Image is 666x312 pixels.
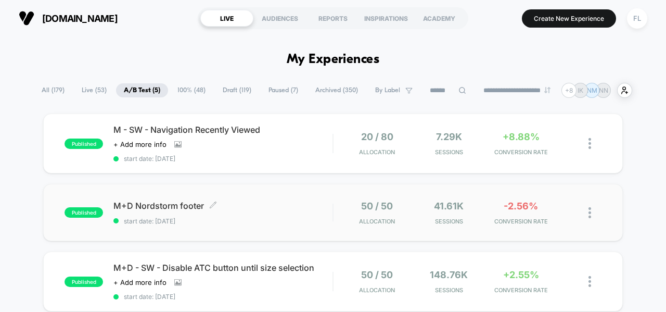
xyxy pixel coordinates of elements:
[624,8,650,29] button: FL
[113,155,332,163] span: start date: [DATE]
[42,13,118,24] span: [DOMAIN_NAME]
[488,286,554,294] span: CONVERSION RATE
[588,276,591,287] img: close
[361,201,393,211] span: 50 / 50
[287,52,380,67] h1: My Experiences
[561,83,577,98] div: + 8
[359,148,395,156] span: Allocation
[113,124,332,135] span: M - SW - Navigation Recently Viewed
[306,10,360,27] div: REPORTS
[65,139,103,149] span: published
[588,207,591,218] img: close
[113,293,332,301] span: start date: [DATE]
[308,83,366,97] span: Archived ( 350 )
[16,10,121,27] button: [DOMAIN_NAME]
[65,207,103,218] span: published
[113,263,332,273] span: M+D - SW - Disable ATC button until size selection
[19,10,34,26] img: Visually logo
[588,138,591,149] img: close
[361,269,393,280] span: 50 / 50
[434,201,464,211] span: 41.61k
[587,86,597,94] p: NM
[599,86,608,94] p: NN
[544,87,550,93] img: end
[170,83,213,97] span: 100% ( 48 )
[360,10,413,27] div: INSPIRATIONS
[361,131,393,142] span: 20 / 80
[436,131,462,142] span: 7.29k
[215,83,259,97] span: Draft ( 119 )
[413,10,466,27] div: ACADEMY
[261,83,306,97] span: Paused ( 7 )
[488,148,554,156] span: CONVERSION RATE
[253,10,306,27] div: AUDIENCES
[113,217,332,225] span: start date: [DATE]
[504,201,538,211] span: -2.56%
[34,83,72,97] span: All ( 179 )
[375,86,400,94] span: By Label
[416,286,482,294] span: Sessions
[503,269,539,280] span: +2.55%
[113,201,332,211] span: M+D Nordstorm footer
[359,218,395,225] span: Allocation
[113,278,166,286] span: + Add more info
[430,269,468,280] span: 148.76k
[113,140,166,148] span: + Add more info
[416,218,482,225] span: Sessions
[522,9,616,28] button: Create New Experience
[578,86,583,94] p: IK
[116,83,168,97] span: A/B Test ( 5 )
[74,83,114,97] span: Live ( 53 )
[488,218,554,225] span: CONVERSION RATE
[359,286,395,294] span: Allocation
[503,131,540,142] span: +8.88%
[65,277,103,287] span: published
[416,148,482,156] span: Sessions
[200,10,253,27] div: LIVE
[627,8,647,29] div: FL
